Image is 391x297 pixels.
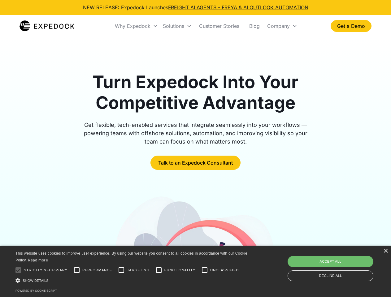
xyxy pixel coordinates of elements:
[115,23,150,29] div: Why Expedock
[244,15,265,37] a: Blog
[127,268,149,273] span: Targeting
[112,15,160,37] div: Why Expedock
[168,4,308,11] a: FREIGHT AI AGENTS - FREYA & AI OUTLOOK AUTOMATION
[267,23,290,29] div: Company
[23,279,49,282] span: Show details
[265,15,300,37] div: Company
[150,156,241,170] a: Talk to an Expedock Consultant
[163,23,184,29] div: Solutions
[77,72,315,113] h1: Turn Expedock Into Your Competitive Advantage
[15,251,247,263] span: This website uses cookies to improve user experience. By using our website you consent to all coo...
[164,268,195,273] span: Functionality
[15,277,250,284] div: Show details
[210,268,239,273] span: Unclassified
[160,15,194,37] div: Solutions
[20,20,74,32] a: home
[83,4,308,11] div: NEW RELEASE: Expedock Launches
[77,121,315,146] div: Get flexible, tech-enabled services that integrate seamlessly into your workflows — powering team...
[20,20,74,32] img: Expedock Logo
[331,20,371,32] a: Get a Demo
[194,15,244,37] a: Customer Stories
[288,230,391,297] iframe: Chat Widget
[28,258,48,262] a: Read more
[82,268,112,273] span: Performance
[15,289,57,292] a: Powered by cookie-script
[24,268,67,273] span: Strictly necessary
